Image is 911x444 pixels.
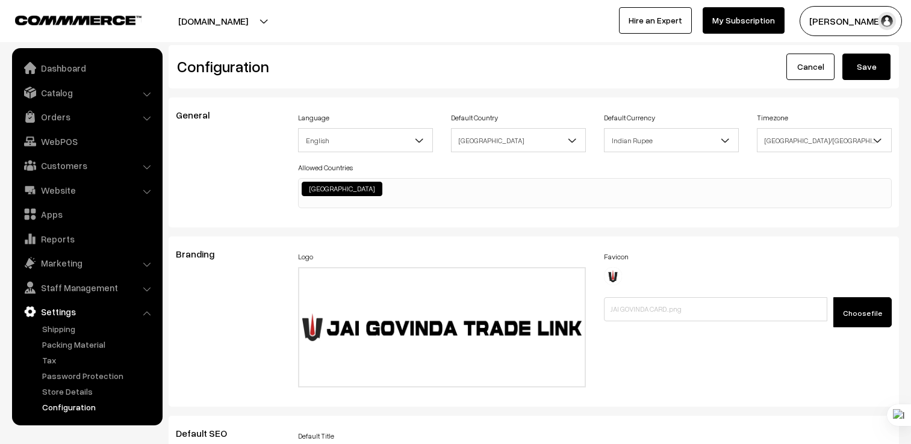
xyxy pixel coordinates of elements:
span: India [451,128,586,152]
span: India [452,130,585,151]
a: Cancel [786,54,835,80]
a: Password Protection [39,369,158,382]
span: Default SEO [176,427,241,439]
a: WebPOS [15,131,158,152]
label: Default Currency [604,113,655,123]
span: English [299,130,432,151]
button: [DOMAIN_NAME] [136,6,290,36]
a: Tax [39,354,158,366]
a: Customers [15,155,158,176]
img: user [878,12,896,30]
a: Packing Material [39,338,158,351]
span: Indian Rupee [604,128,739,152]
a: Reports [15,228,158,250]
span: Branding [176,248,229,260]
span: General [176,109,224,121]
a: Configuration [39,401,158,413]
h2: Configuration [177,57,525,76]
a: Staff Management [15,277,158,298]
img: 17200095479028JAI-GOVINDA-CARD.png [604,267,622,285]
button: [PERSON_NAME]… [800,6,902,36]
span: English [298,128,433,152]
label: Timezone [757,113,788,123]
button: Save [842,54,891,80]
span: Choose file [843,309,882,318]
input: JAI GOVINDA CARD..png [604,297,827,321]
a: COMMMERCE [15,12,120,26]
label: Favicon [604,251,629,262]
span: Asia/Kolkata [757,128,892,152]
a: Shipping [39,322,158,335]
a: Marketing [15,252,158,274]
label: Allowed Countries [298,162,353,173]
a: Dashboard [15,57,158,79]
label: Default Country [451,113,498,123]
li: India [302,182,382,196]
a: Store Details [39,385,158,398]
a: Orders [15,106,158,128]
a: Catalog [15,82,158,103]
a: Website [15,179,158,201]
a: Hire an Expert [619,7,692,34]
label: Logo [298,251,313,262]
a: Settings [15,301,158,322]
span: Indian Rupee [605,130,738,151]
label: Default Title [298,431,334,442]
a: Apps [15,203,158,225]
a: My Subscription [703,7,785,34]
span: Asia/Kolkata [757,130,891,151]
img: COMMMERCE [15,16,141,25]
label: Language [298,113,329,123]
